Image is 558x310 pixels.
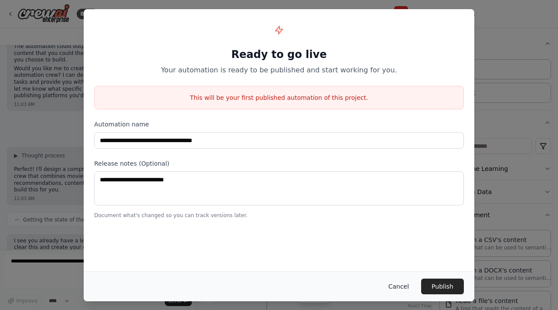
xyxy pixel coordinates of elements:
[421,279,464,294] button: Publish
[381,279,416,294] button: Cancel
[94,65,464,75] p: Your automation is ready to be published and start working for you.
[95,93,463,102] p: This will be your first published automation of this project.
[94,120,464,129] label: Automation name
[94,48,464,61] h1: Ready to go live
[94,159,464,168] label: Release notes (Optional)
[94,212,464,219] p: Document what's changed so you can track versions later.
